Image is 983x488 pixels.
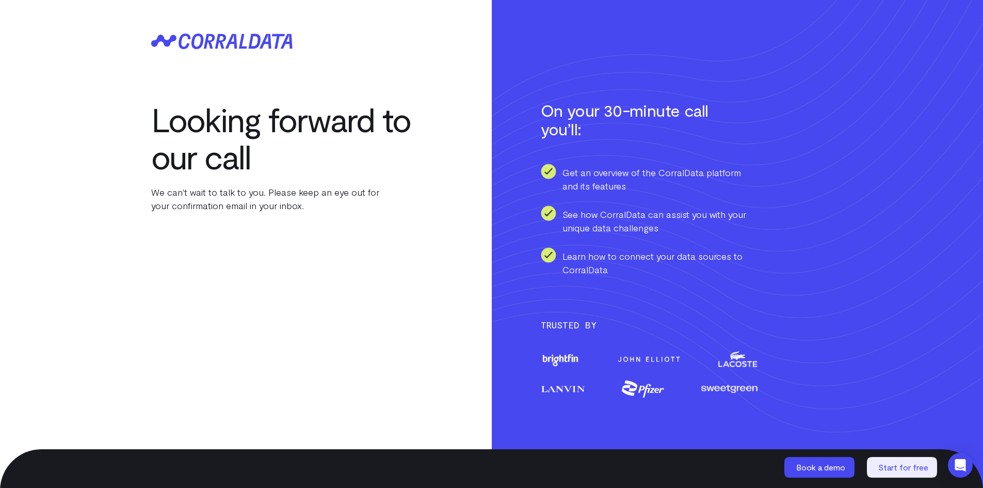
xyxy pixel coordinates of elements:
[541,318,832,332] h3: Trusted By
[867,457,939,478] a: Start for free
[151,101,420,175] h1: Looking forward to our call
[541,101,727,138] h2: On your 30-minute call you’ll:
[878,462,928,472] span: Start for free
[948,453,973,478] div: Open Intercom Messenger
[151,185,420,212] p: We can't wait to talk to you. Please keep an eye out for your confirmation email in your inbox.
[541,206,758,234] li: See how CorralData can assist you with your unique data challenges
[541,247,758,276] li: Learn how to connect your data sources to CorralData
[784,457,857,478] a: Book a demo
[541,164,758,193] li: Get an overview of the CorralData platform and its features
[796,462,845,472] span: Book a demo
